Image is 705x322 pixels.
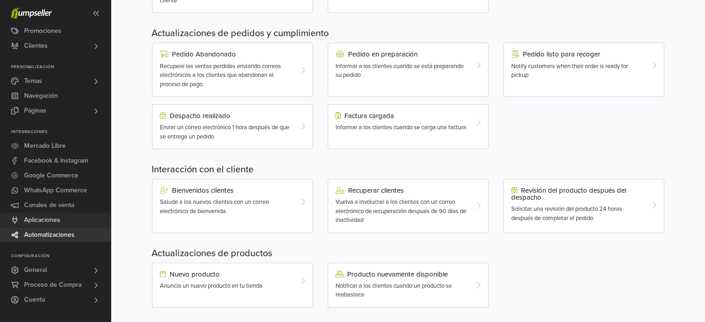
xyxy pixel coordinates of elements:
span: Navegación [24,88,58,103]
h5: Actualizaciones de productos [152,248,665,259]
span: WhatsApp Commerce [24,183,87,198]
h5: Actualizaciones de pedidos y cumplimiento [152,28,665,39]
span: Google Commerce [24,168,78,183]
span: Páginas [24,103,46,118]
span: Proceso de Compra [24,278,82,292]
div: Factura cargada [336,112,468,120]
span: Cuenta [24,292,45,307]
span: Anuncia un nuevo producto en tu tienda [160,282,262,290]
span: Temas [24,74,42,88]
div: Bienvenidos clientes [160,187,292,194]
div: Revisión del producto después del despacho [511,187,643,201]
span: Notify customers when their order is ready for pickup [511,63,628,79]
span: Aplicaciones [24,213,60,227]
span: Mercado Libre [24,139,66,153]
div: Pedido listo para recoger [511,51,643,58]
div: Producto nuevamente disponible [336,271,468,278]
span: Clientes [24,38,48,53]
p: Configuración [11,253,111,259]
span: Notificar a los clientes cuando un producto se reabastece [336,282,452,299]
p: Integraciones [11,129,111,135]
h5: Interacción con el cliente [152,164,665,175]
span: Vuelva a involucrar a los clientes con un correo electrónico de recuperación después de 90 días d... [336,198,466,224]
span: Solicitar una revisión del producto 24 horas después de completar el pedido [511,205,622,222]
span: Promociones [24,24,62,38]
span: Automatizaciones [24,227,75,242]
div: Recuperar clientes [336,187,468,194]
p: Personalización [11,64,111,70]
div: Nuevo producto [160,271,292,278]
span: Informar a los clientes cuando se está preparando su pedido [336,63,464,79]
span: Informar a los clientes cuando se carga una factura [336,124,466,131]
span: Canales de venta [24,198,74,213]
span: Enviar un correo electrónico 1 hora después de que se entrega un pedido [160,124,289,140]
span: Recupere las ventas perdidas enviando correos electrónicos a los clientes que abandonan el proces... [160,63,281,88]
div: Pedido en preparación [336,51,468,58]
span: Facebook & Instagram [24,153,88,168]
div: Pedido Abandonado [160,51,292,58]
span: General [24,263,47,278]
div: Despacho realizado [160,112,292,120]
span: Salude a los nuevos clientes con un correo electrónico de bienvenida. [160,198,269,215]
